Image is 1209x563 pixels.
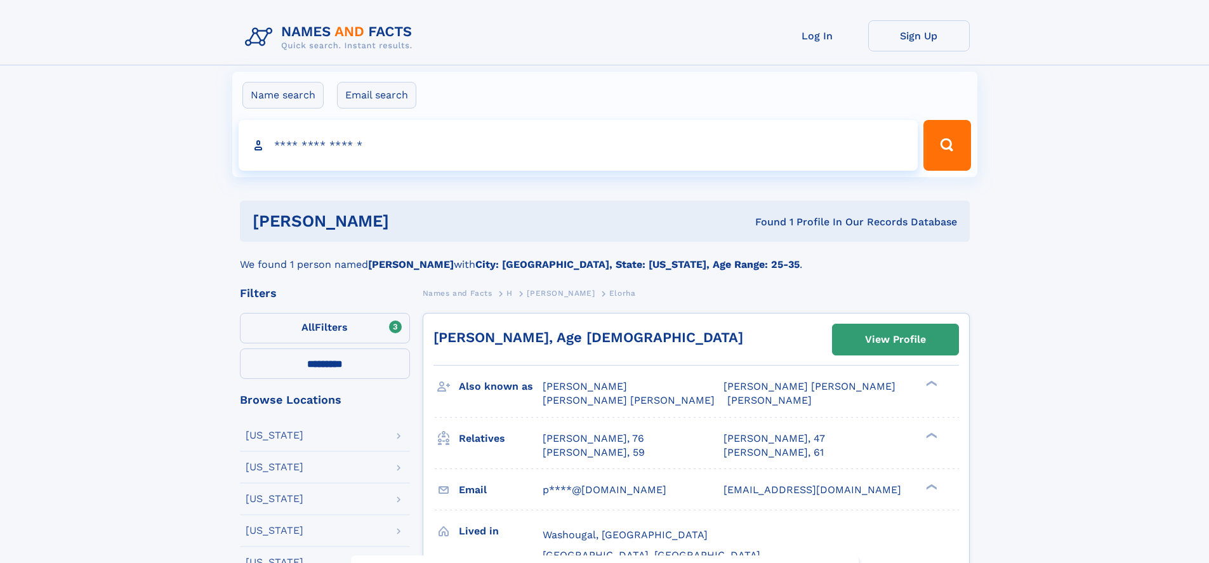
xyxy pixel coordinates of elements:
[246,494,303,504] div: [US_STATE]
[459,428,543,449] h3: Relatives
[475,258,800,270] b: City: [GEOGRAPHIC_DATA], State: [US_STATE], Age Range: 25-35
[527,285,595,301] a: [PERSON_NAME]
[459,520,543,542] h3: Lived in
[868,20,970,51] a: Sign Up
[240,20,423,55] img: Logo Names and Facts
[865,325,926,354] div: View Profile
[459,376,543,397] h3: Also known as
[723,432,825,446] a: [PERSON_NAME], 47
[240,313,410,343] label: Filters
[253,213,572,229] h1: [PERSON_NAME]
[459,479,543,501] h3: Email
[246,526,303,536] div: [US_STATE]
[301,321,315,333] span: All
[723,484,901,496] span: [EMAIL_ADDRESS][DOMAIN_NAME]
[240,288,410,299] div: Filters
[833,324,958,355] a: View Profile
[543,529,708,541] span: Washougal, [GEOGRAPHIC_DATA]
[723,446,824,460] a: [PERSON_NAME], 61
[246,462,303,472] div: [US_STATE]
[527,289,595,298] span: [PERSON_NAME]
[543,380,627,392] span: [PERSON_NAME]
[572,215,957,229] div: Found 1 Profile In Our Records Database
[337,82,416,109] label: Email search
[506,289,513,298] span: H
[923,431,938,439] div: ❯
[727,394,812,406] span: [PERSON_NAME]
[246,430,303,440] div: [US_STATE]
[242,82,324,109] label: Name search
[723,380,895,392] span: [PERSON_NAME] [PERSON_NAME]
[543,549,760,561] span: [GEOGRAPHIC_DATA], [GEOGRAPHIC_DATA]
[767,20,868,51] a: Log In
[240,394,410,406] div: Browse Locations
[543,446,645,460] a: [PERSON_NAME], 59
[543,394,715,406] span: [PERSON_NAME] [PERSON_NAME]
[609,289,636,298] span: Elorha
[923,380,938,388] div: ❯
[543,432,644,446] a: [PERSON_NAME], 76
[423,285,492,301] a: Names and Facts
[368,258,454,270] b: [PERSON_NAME]
[433,329,743,345] a: [PERSON_NAME], Age [DEMOGRAPHIC_DATA]
[923,120,970,171] button: Search Button
[239,120,918,171] input: search input
[240,242,970,272] div: We found 1 person named with .
[923,482,938,491] div: ❯
[506,285,513,301] a: H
